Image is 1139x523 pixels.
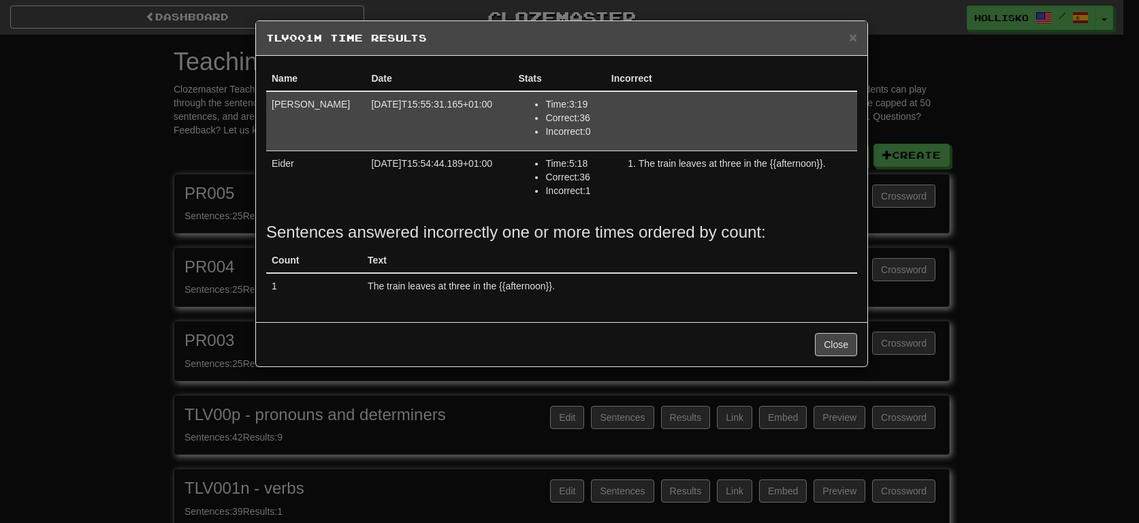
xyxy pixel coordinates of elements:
[545,125,600,138] li: Incorrect: 0
[366,91,513,151] td: [DATE]T15:55:31.165+01:00
[266,151,366,210] td: Eider
[266,248,362,273] th: Count
[606,66,857,91] th: Incorrect
[513,66,605,91] th: Stats
[639,157,852,170] li: The train leaves at three in the {{afternoon}}.
[545,170,600,184] li: Correct: 36
[545,111,600,125] li: Correct: 36
[849,29,857,45] span: ×
[362,273,857,298] td: The train leaves at three in the {{afternoon}}.
[266,31,857,45] h5: TLV001m Time Results
[266,223,857,241] h3: Sentences answered incorrectly one or more times ordered by count:
[266,91,366,151] td: [PERSON_NAME]
[815,333,857,356] button: Close
[366,66,513,91] th: Date
[362,248,857,273] th: Text
[266,66,366,91] th: Name
[545,184,600,197] li: Incorrect: 1
[545,97,600,111] li: Time: 3:19
[545,157,600,170] li: Time: 5:18
[366,151,513,210] td: [DATE]T15:54:44.189+01:00
[849,30,857,44] button: Close
[266,273,362,298] td: 1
